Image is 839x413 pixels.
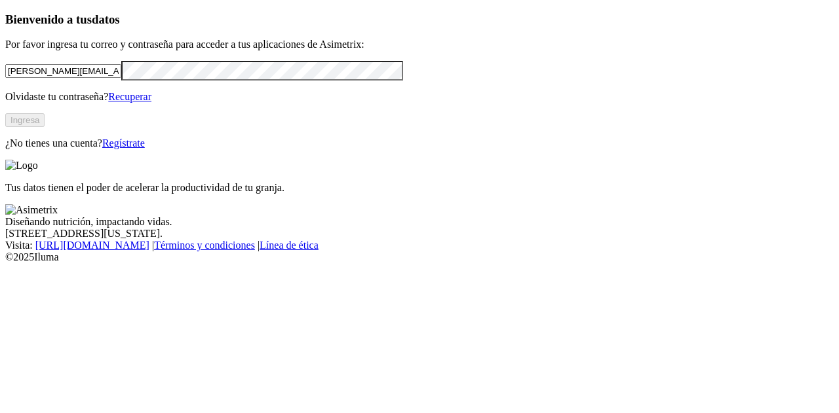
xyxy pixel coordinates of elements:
img: Asimetrix [5,204,58,216]
p: Tus datos tienen el poder de acelerar la productividad de tu granja. [5,182,834,194]
a: Regístrate [102,137,145,149]
p: ¿No tienes una cuenta? [5,137,834,149]
div: © 2025 Iluma [5,251,834,263]
a: Recuperar [108,91,151,102]
a: Línea de ética [260,240,319,251]
h3: Bienvenido a tus [5,12,834,27]
span: datos [92,12,120,26]
div: Diseñando nutrición, impactando vidas. [5,216,834,228]
div: [STREET_ADDRESS][US_STATE]. [5,228,834,240]
button: Ingresa [5,113,45,127]
p: Olvidaste tu contraseña? [5,91,834,103]
a: Términos y condiciones [154,240,255,251]
p: Por favor ingresa tu correo y contraseña para acceder a tus aplicaciones de Asimetrix: [5,39,834,50]
div: Visita : | | [5,240,834,251]
input: Tu correo [5,64,121,78]
a: [URL][DOMAIN_NAME] [35,240,149,251]
img: Logo [5,160,38,171]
